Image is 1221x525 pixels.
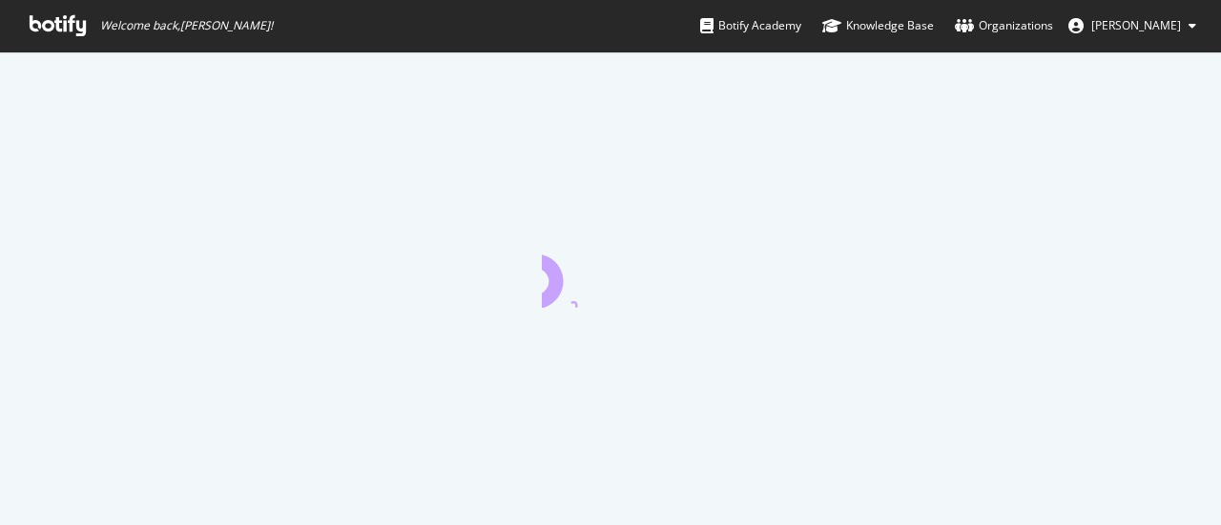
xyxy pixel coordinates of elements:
span: Welcome back, [PERSON_NAME] ! [100,18,273,33]
span: Sofia Gramano [1091,17,1181,33]
div: Knowledge Base [822,16,934,35]
div: animation [542,239,679,308]
div: Organizations [955,16,1053,35]
button: [PERSON_NAME] [1053,10,1211,41]
div: Botify Academy [700,16,801,35]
